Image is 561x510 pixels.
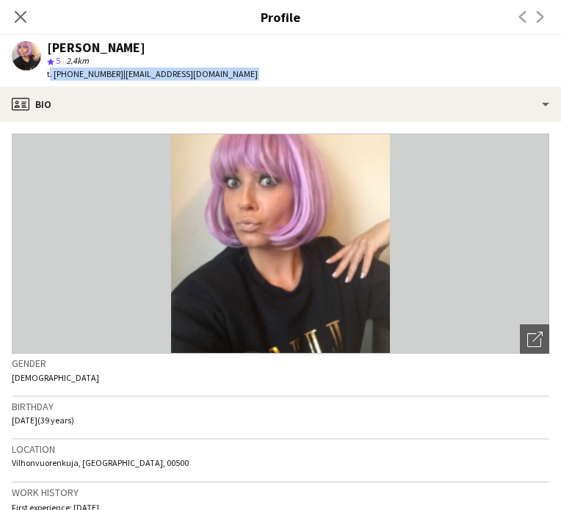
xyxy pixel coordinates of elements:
span: [DATE] (39 years) [12,415,74,426]
div: Open photos pop-in [520,324,549,354]
span: 5 [56,55,60,66]
h3: Location [12,442,549,456]
span: 2.4km [63,55,92,66]
span: [DEMOGRAPHIC_DATA] [12,372,99,383]
h3: Birthday [12,400,549,413]
h3: Work history [12,486,549,499]
span: t. [PHONE_NUMBER] [47,68,123,79]
h3: Gender [12,357,549,370]
img: Crew avatar or photo [12,134,549,354]
span: | [EMAIL_ADDRESS][DOMAIN_NAME] [123,68,258,79]
span: Vilhonvuorenkuja, [GEOGRAPHIC_DATA], 00500 [12,457,189,468]
div: [PERSON_NAME] [47,41,145,54]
